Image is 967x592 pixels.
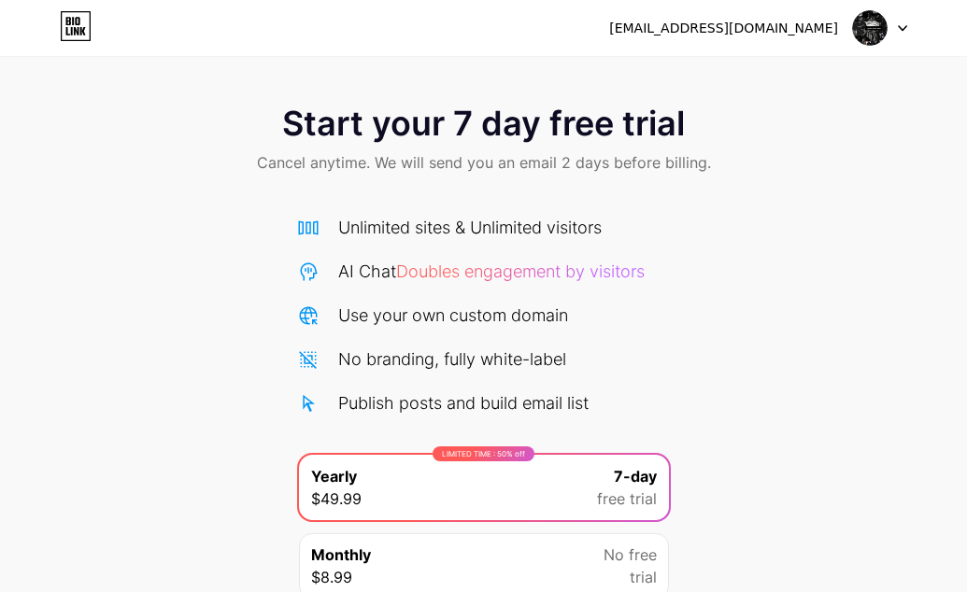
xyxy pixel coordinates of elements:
div: [EMAIL_ADDRESS][DOMAIN_NAME] [609,19,838,38]
div: LIMITED TIME : 50% off [433,446,534,461]
div: AI Chat [338,259,645,284]
div: No branding, fully white-label [338,346,566,372]
span: Yearly [311,465,357,487]
div: Use your own custom domain [338,303,568,328]
span: Doubles engagement by visitors [396,261,645,281]
span: Cancel anytime. We will send you an email 2 days before billing. [257,151,711,174]
span: free trial [597,487,657,510]
img: ecostapler1 [852,10,888,46]
span: Start your 7 day free trial [282,105,685,142]
div: Unlimited sites & Unlimited visitors [338,215,602,240]
span: trial [630,566,657,588]
span: No free [604,543,657,566]
span: Monthly [311,543,371,566]
span: $49.99 [311,487,362,510]
span: $8.99 [311,566,352,588]
div: Publish posts and build email list [338,390,589,416]
span: 7-day [614,465,657,487]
